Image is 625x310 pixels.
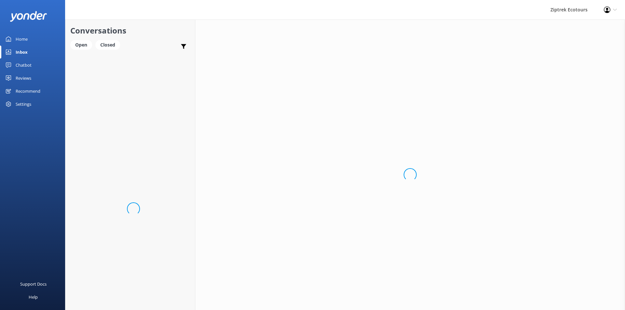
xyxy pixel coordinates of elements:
[16,59,32,72] div: Chatbot
[70,24,190,37] h2: Conversations
[16,85,40,98] div: Recommend
[16,46,28,59] div: Inbox
[16,98,31,111] div: Settings
[16,33,28,46] div: Home
[20,277,47,290] div: Support Docs
[10,11,47,22] img: yonder-white-logo.png
[29,290,38,303] div: Help
[16,72,31,85] div: Reviews
[95,40,120,50] div: Closed
[95,41,123,48] a: Closed
[70,41,95,48] a: Open
[70,40,92,50] div: Open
